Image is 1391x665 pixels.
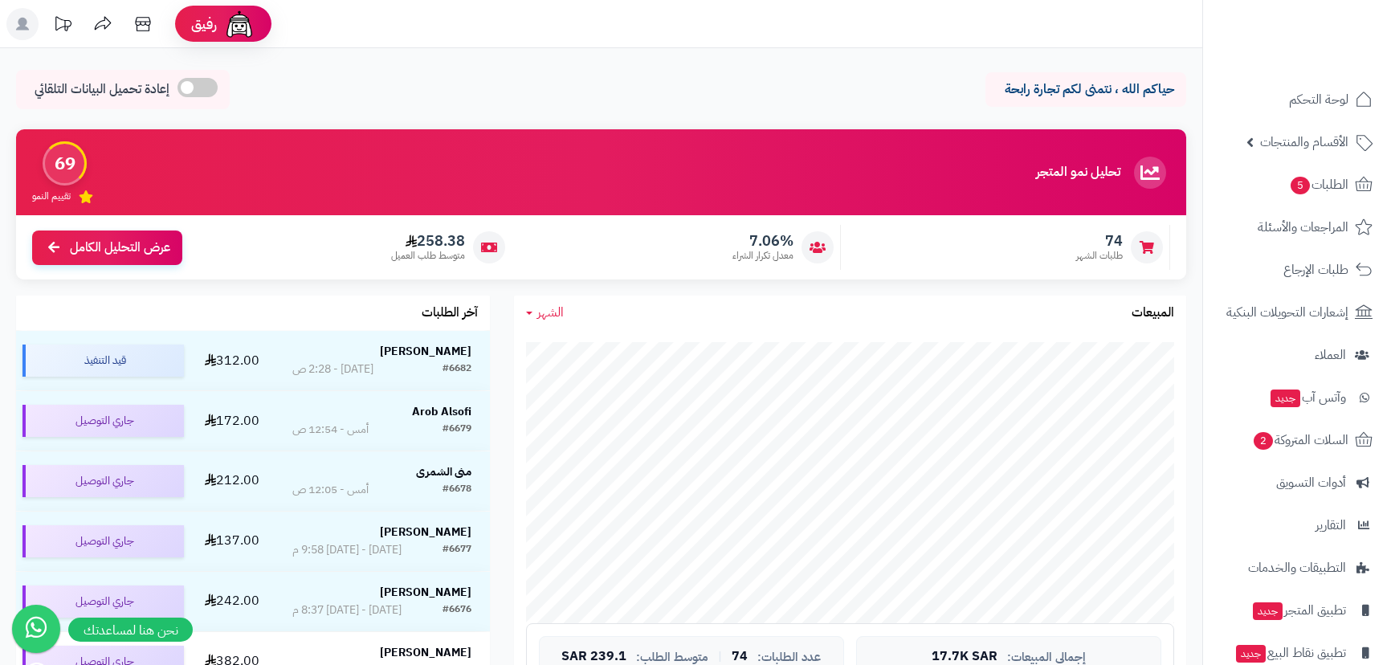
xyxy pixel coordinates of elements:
span: 7.06% [732,232,793,250]
span: الطلبات [1289,173,1348,196]
a: المراجعات والأسئلة [1213,208,1381,247]
a: عرض التحليل الكامل [32,231,182,265]
span: معدل تكرار الشراء [732,249,793,263]
a: تحديثات المنصة [43,8,83,44]
span: 74 [1076,232,1123,250]
a: تطبيق المتجرجديد [1213,591,1381,630]
a: الشهر [526,304,564,322]
div: #6682 [443,361,471,377]
div: قيد التنفيذ [22,345,184,377]
span: التقارير [1316,514,1346,536]
span: وآتس آب [1269,386,1346,409]
a: إشعارات التحويلات البنكية [1213,293,1381,332]
a: وآتس آبجديد [1213,378,1381,417]
div: جاري التوصيل [22,585,184,618]
span: تطبيق نقاط البيع [1234,642,1346,664]
div: [DATE] - 2:28 ص [292,361,373,377]
h3: المبيعات [1132,306,1174,320]
a: لوحة التحكم [1213,80,1381,119]
div: #6677 [443,542,471,558]
span: تطبيق المتجر [1251,599,1346,622]
span: إجمالي المبيعات: [1007,651,1086,664]
span: عرض التحليل الكامل [70,239,170,257]
a: العملاء [1213,336,1381,374]
a: طلبات الإرجاع [1213,251,1381,289]
span: جديد [1236,645,1266,663]
div: [DATE] - [DATE] 8:37 م [292,602,402,618]
div: جاري التوصيل [22,525,184,557]
img: ai-face.png [223,8,255,40]
img: logo-2.png [1282,18,1376,52]
div: جاري التوصيل [22,405,184,437]
div: جاري التوصيل [22,465,184,497]
div: [DATE] - [DATE] 9:58 م [292,542,402,558]
p: حياكم الله ، نتمنى لكم تجارة رابحة [997,80,1174,99]
a: الطلبات5 [1213,165,1381,204]
span: الأقسام والمنتجات [1260,131,1348,153]
span: طلبات الإرجاع [1283,259,1348,281]
div: #6679 [443,422,471,438]
a: السلات المتروكة2 [1213,421,1381,459]
strong: [PERSON_NAME] [380,584,471,601]
span: المراجعات والأسئلة [1258,216,1348,239]
strong: منى الشمرى [416,463,471,480]
div: #6676 [443,602,471,618]
span: إعادة تحميل البيانات التلقائي [35,80,169,99]
span: 5 [1290,176,1311,195]
span: متوسط طلب العميل [391,249,465,263]
strong: [PERSON_NAME] [380,644,471,661]
div: أمس - 12:05 ص [292,482,369,498]
span: التطبيقات والخدمات [1248,557,1346,579]
a: أدوات التسويق [1213,463,1381,502]
span: جديد [1253,602,1283,620]
span: 2 [1253,431,1274,451]
strong: Arob Alsofi [412,403,471,420]
span: 17.7K SAR [932,650,997,664]
span: رفيق [191,14,217,34]
div: أمس - 12:54 ص [292,422,369,438]
span: 239.1 SAR [561,650,626,664]
span: متوسط الطلب: [636,651,708,664]
td: 137.00 [190,512,274,571]
span: 258.38 [391,232,465,250]
span: أدوات التسويق [1276,471,1346,494]
span: لوحة التحكم [1289,88,1348,111]
span: إشعارات التحويلات البنكية [1226,301,1348,324]
a: التقارير [1213,506,1381,545]
div: #6678 [443,482,471,498]
td: 242.00 [190,572,274,631]
td: 172.00 [190,391,274,451]
strong: [PERSON_NAME] [380,524,471,541]
span: 74 [732,650,748,664]
td: 212.00 [190,451,274,511]
h3: آخر الطلبات [422,306,478,320]
a: التطبيقات والخدمات [1213,549,1381,587]
span: | [718,651,722,663]
strong: [PERSON_NAME] [380,343,471,360]
span: الشهر [537,303,564,322]
h3: تحليل نمو المتجر [1036,165,1120,180]
span: طلبات الشهر [1076,249,1123,263]
td: 312.00 [190,331,274,390]
span: عدد الطلبات: [757,651,821,664]
span: السلات المتروكة [1252,429,1348,451]
span: تقييم النمو [32,190,71,203]
span: العملاء [1315,344,1346,366]
span: جديد [1271,390,1300,407]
